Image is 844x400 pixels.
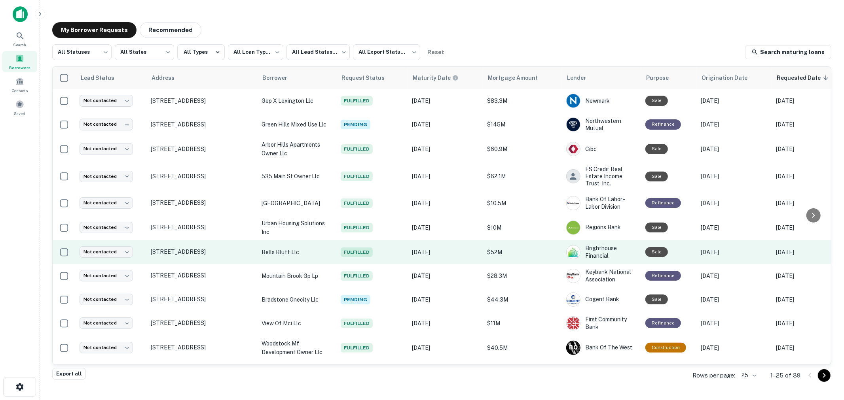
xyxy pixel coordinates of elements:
p: $83.3M [487,96,558,105]
p: $11M [487,319,558,328]
th: Address [147,67,258,89]
p: $60.9M [487,145,558,153]
div: Sale [645,96,668,106]
p: [DATE] [776,295,843,304]
p: mountain brook gp lp [262,272,333,280]
p: $44.3M [487,295,558,304]
span: Lender [567,73,596,83]
p: [STREET_ADDRESS] [151,319,254,326]
div: Bank Of Labor - Labor Division [566,196,637,210]
button: All Types [177,44,225,60]
span: Borrower [262,73,298,83]
div: Not contacted [80,171,133,182]
div: Not contacted [80,119,133,130]
span: Fulfilled [341,319,373,328]
div: This loan purpose was for construction [645,343,686,353]
div: First Community Bank [566,316,637,330]
p: $10M [487,223,558,232]
p: [DATE] [412,199,479,208]
p: [DATE] [701,223,768,232]
span: Saved [14,110,26,117]
a: Contacts [2,74,37,95]
p: [STREET_ADDRESS] [151,248,254,255]
p: $28.3M [487,272,558,280]
div: Not contacted [80,317,133,329]
span: Mortgage Amount [488,73,548,83]
p: $10.5M [487,199,558,208]
p: [DATE] [776,120,843,129]
div: This loan purpose was for refinancing [645,198,681,208]
p: [DATE] [701,199,768,208]
p: [DATE] [701,172,768,181]
div: Cibc [566,142,637,156]
th: Purpose [641,67,697,89]
p: [DATE] [701,248,768,257]
div: All States [115,42,174,62]
img: picture [567,293,580,306]
th: Lead Status [76,67,147,89]
p: woodstock mf development owner llc [262,339,333,357]
span: Lead Status [80,73,125,83]
div: Sale [645,144,668,154]
div: Not contacted [80,143,133,155]
a: Search [2,28,37,49]
div: All Loan Types [228,42,283,62]
p: $52M [487,248,558,257]
div: Not contacted [80,222,133,233]
button: Go to next page [818,369,831,382]
p: urban housing solutions inc [262,219,333,236]
div: Newmark [566,94,637,108]
p: [DATE] [776,96,843,105]
p: [STREET_ADDRESS] [151,272,254,279]
span: Fulfilled [341,172,373,181]
p: bells bluff llc [262,248,333,257]
th: Request Status [337,67,408,89]
img: capitalize-icon.png [13,6,28,22]
button: My Borrower Requests [52,22,137,38]
p: B O [569,343,578,352]
span: Address [152,73,185,83]
p: [STREET_ADDRESS] [151,173,254,180]
p: [DATE] [701,343,768,352]
div: Not contacted [80,270,133,281]
th: Origination Date [697,67,772,89]
div: Maturity dates displayed may be estimated. Please contact the lender for the most accurate maturi... [413,74,459,82]
p: [DATE] [412,248,479,257]
p: green hills mixed use llc [262,120,333,129]
p: [STREET_ADDRESS] [151,344,254,351]
div: Sale [645,247,668,257]
span: Fulfilled [341,96,373,106]
p: [DATE] [776,199,843,208]
p: [DATE] [412,172,479,181]
button: Reset [423,44,449,60]
div: Cogent Bank [566,292,637,307]
div: FS Credit Real Estate Income Trust, Inc. [566,166,637,187]
div: Not contacted [80,197,133,209]
p: view of mci llc [262,319,333,328]
img: picture [567,269,580,283]
div: Keybank National Association [566,268,637,283]
p: [DATE] [412,295,479,304]
span: Search [13,42,27,48]
div: Sale [645,172,668,181]
p: [DATE] [701,295,768,304]
span: Fulfilled [341,223,373,232]
img: picture [567,317,580,330]
div: All Export Statuses [353,42,420,62]
div: Sale [645,294,668,304]
span: Pending [341,295,370,304]
p: [GEOGRAPHIC_DATA] [262,199,333,208]
iframe: Chat Widget [804,337,844,375]
p: [DATE] [776,248,843,257]
span: Purpose [646,73,679,83]
img: picture [567,196,580,210]
div: Sale [645,223,668,232]
div: Regions Bank [566,221,637,235]
span: Maturity dates displayed may be estimated. Please contact the lender for the most accurate maturi... [413,74,469,82]
div: Brighthouse Financial [566,245,637,259]
p: [STREET_ADDRESS] [151,224,254,231]
div: Not contacted [80,342,133,353]
p: arbor hills apartments owner llc [262,140,333,158]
